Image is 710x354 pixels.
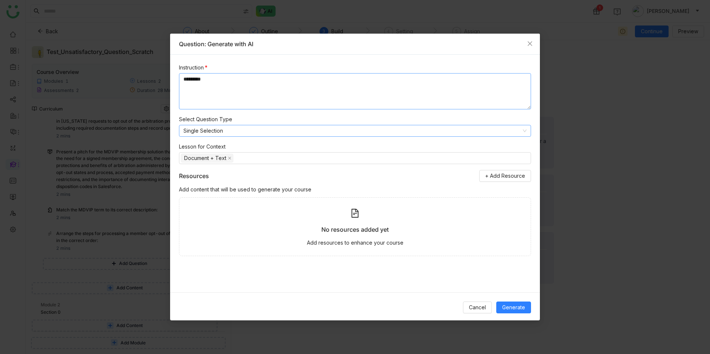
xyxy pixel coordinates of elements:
div: Document + Text [184,154,226,162]
div: Select Question Type [179,115,531,123]
span: Generate [502,303,525,312]
div: No resources added yet [321,225,389,234]
nz-select-item: Single Selection [183,125,527,136]
button: Generate [496,302,531,313]
div: Add resources to enhance your course [307,239,403,247]
div: Add content that will be used to generate your course [179,185,531,194]
div: Resources [179,171,209,181]
div: Instruction [179,64,531,72]
div: Question: Generate with AI [179,40,531,48]
button: Cancel [463,302,492,313]
span: Cancel [469,303,486,312]
button: Close [520,34,540,54]
button: + Add Resource [479,170,531,182]
span: + Add Resource [485,172,525,180]
nz-select-item: Document + Text [181,154,233,163]
div: Lesson for Context [179,143,531,151]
